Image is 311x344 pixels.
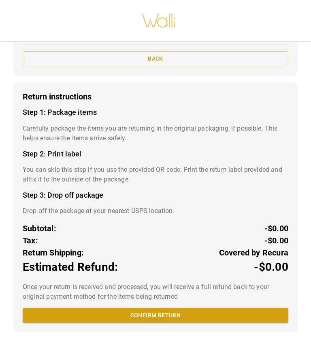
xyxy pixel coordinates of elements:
[264,234,288,247] p: -$0.00
[23,222,56,234] p: Subtotal:
[219,247,288,259] p: Covered by Recura
[23,259,118,276] p: Estimated Refund:
[23,124,288,143] p: Carefully package the items you are returning in the original packaging, if possible. This helps ...
[254,259,288,276] p: -$0.00
[141,3,176,38] img: walli-inc.myshopify.com
[264,222,288,234] p: -$0.00
[23,308,288,323] button: Confirm return
[23,165,288,184] p: You can skip this step if you use the provided QR code. Print the return label provided and affix...
[23,206,288,216] p: Drop off the package at your nearest USPS location.
[23,92,288,101] h3: Return instructions
[23,234,38,247] p: Tax:
[23,247,84,259] p: Return Shipping:
[23,108,288,117] h4: Step 1: Package items
[23,150,288,158] h4: Step 2: Print label
[23,191,288,200] h4: Step 3: Drop off package
[23,51,288,66] button: Back
[23,282,288,302] p: Once your return is received and processed, you will receive a full refund back to your original ...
